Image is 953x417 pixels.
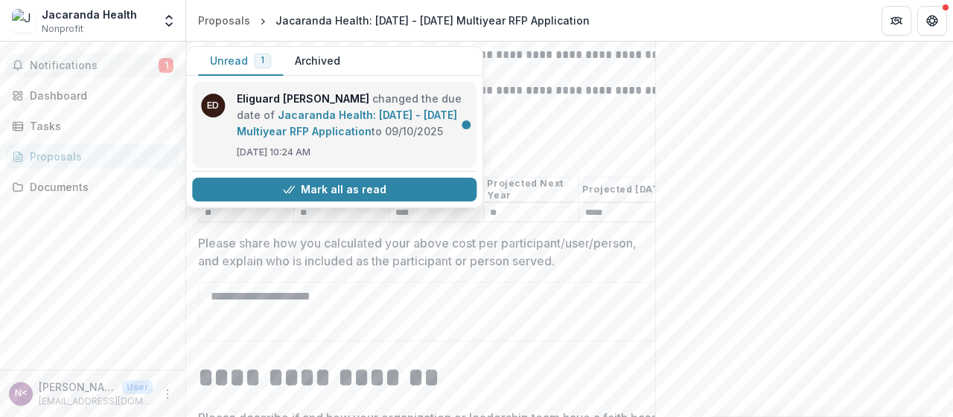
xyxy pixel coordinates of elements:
[237,109,457,138] a: Jacaranda Health: [DATE] - [DATE] Multiyear RFP Application
[261,55,264,65] span: 1
[15,389,28,398] div: Nick Pearson <npearson@jacarandahealth.org>
[484,177,579,202] th: Projected Next Year
[198,47,283,76] button: Unread
[192,178,476,201] button: Mark all as read
[159,6,179,36] button: Open entity switcher
[198,13,250,28] div: Proposals
[159,385,176,403] button: More
[12,9,36,33] img: Jacaranda Health
[275,13,590,28] div: Jacaranda Health: [DATE] - [DATE] Multiyear RFP Application
[30,118,168,134] div: Tasks
[6,83,179,108] a: Dashboard
[42,22,83,36] span: Nonprofit
[39,395,153,408] p: [EMAIL_ADDRESS][DOMAIN_NAME]
[882,6,911,36] button: Partners
[6,144,179,169] a: Proposals
[30,179,168,195] div: Documents
[39,379,116,395] p: [PERSON_NAME] <[EMAIL_ADDRESS][DOMAIN_NAME]>
[122,381,153,394] p: User
[192,10,256,31] a: Proposals
[42,7,137,22] div: Jacaranda Health
[6,175,179,199] a: Documents
[198,234,653,270] p: Please share how you calculated your above cost per participant/user/person, and explain who is i...
[6,114,179,138] a: Tasks
[30,59,159,72] span: Notifications
[6,54,179,77] button: Notifications1
[237,91,468,140] p: changed the due date of to 09/10/2025
[283,47,352,76] button: Archived
[159,58,173,73] span: 1
[30,88,168,103] div: Dashboard
[579,177,675,202] th: Projected [DATE]
[917,6,947,36] button: Get Help
[192,10,596,31] nav: breadcrumb
[30,149,168,164] div: Proposals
